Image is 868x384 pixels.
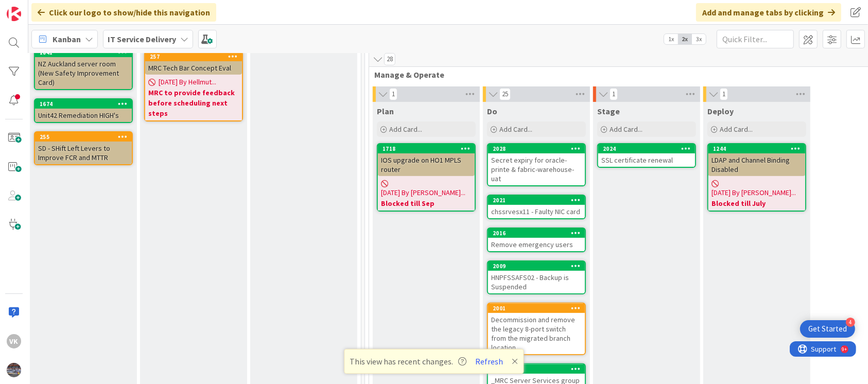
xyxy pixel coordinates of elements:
a: 2024SSL certificate renewal [597,143,696,168]
div: IOS upgrade on HO1 MPLS router [378,153,475,176]
span: Stage [597,106,620,116]
div: 1244LDAP and Channel Binding Disabled [708,144,805,176]
span: This view has recent changes. [350,355,467,368]
div: 257MRC Tech Bar Concept Eval [145,52,242,75]
a: 2001Decommission and remove the legacy 8-port switch from the migrated branch location [487,303,586,355]
div: 1718 [383,145,475,152]
div: 2021chssrvesx11 - Faulty NIC card [488,196,585,218]
div: 1674 [40,100,132,108]
span: [DATE] By [PERSON_NAME]... [381,187,465,198]
div: Add and manage tabs by clicking [696,3,841,22]
div: SSL certificate renewal [598,153,695,167]
b: Blocked till Sep [381,198,472,208]
div: 2009 [493,263,585,270]
div: 1841NZ Auckland server room (New Safety Improvement Card) [35,48,132,89]
div: 2009 [488,261,585,271]
span: 1x [664,34,678,44]
a: 1244LDAP and Channel Binding Disabled[DATE] By [PERSON_NAME]...Blocked till July [707,143,806,212]
div: 2028Secret expiry for oracle-printe & fabric-warehouse-uat [488,144,585,185]
span: Add Card... [610,125,643,134]
a: 2016Remove emergency users [487,228,586,252]
span: 1 [389,88,397,100]
a: 1841NZ Auckland server room (New Safety Improvement Card) [34,47,133,90]
div: Secret expiry for oracle-printe & fabric-warehouse-uat [488,153,585,185]
a: 2009HNPFSSAFS02 - Backup is Suspended [487,260,586,294]
div: 2016Remove emergency users [488,229,585,251]
span: [DATE] By Hellmut... [159,77,216,88]
span: 1 [720,88,728,100]
div: 2024 [603,145,695,152]
div: SD - SHift Left Levers to Improve FCR and MTTR [35,142,132,164]
div: 2021 [493,197,585,204]
div: 2001Decommission and remove the legacy 8-port switch from the migrated branch location [488,304,585,354]
div: 1244 [708,144,805,153]
div: LDAP and Channel Binding Disabled [708,153,805,176]
span: Kanban [53,33,81,45]
b: IT Service Delivery [108,34,176,44]
div: 2028 [488,144,585,153]
div: Get Started [808,324,847,334]
span: 2x [678,34,692,44]
div: 9+ [52,4,57,12]
div: HNPFSSAFS02 - Backup is Suspended [488,271,585,293]
div: MRC Tech Bar Concept Eval [145,61,242,75]
a: 2028Secret expiry for oracle-printe & fabric-warehouse-uat [487,143,586,186]
span: Do [487,106,497,116]
div: 4 [846,318,855,327]
div: VK [7,334,21,348]
img: avatar [7,363,21,377]
a: 1718IOS upgrade on HO1 MPLS router[DATE] By [PERSON_NAME]...Blocked till Sep [377,143,476,212]
div: 1718 [378,144,475,153]
b: Blocked till July [711,198,802,208]
a: 1674Unit42 Remediation HIGH's [34,98,133,123]
span: Add Card... [499,125,532,134]
div: 2016 [493,230,585,237]
div: 1549 [488,364,585,374]
div: 1244 [713,145,805,152]
div: 255 [35,132,132,142]
div: Open Get Started checklist, remaining modules: 4 [800,320,855,338]
button: Refresh [472,355,507,368]
div: 1674 [35,99,132,109]
div: Unit42 Remediation HIGH's [35,109,132,122]
img: Visit kanbanzone.com [7,7,21,21]
div: 257 [150,53,242,60]
div: Remove emergency users [488,238,585,251]
div: 255 [40,133,132,141]
a: 255SD - SHift Left Levers to Improve FCR and MTTR [34,131,133,165]
div: 257 [145,52,242,61]
div: 1549 [493,365,585,373]
span: Plan [377,106,394,116]
span: 28 [384,53,395,65]
div: 1718IOS upgrade on HO1 MPLS router [378,144,475,176]
div: 1674Unit42 Remediation HIGH's [35,99,132,122]
span: [DATE] By [PERSON_NAME]... [711,187,796,198]
div: NZ Auckland server room (New Safety Improvement Card) [35,57,132,89]
div: Click our logo to show/hide this navigation [31,3,216,22]
div: 2016 [488,229,585,238]
span: 3x [692,34,706,44]
div: 2024 [598,144,695,153]
a: 2021chssrvesx11 - Faulty NIC card [487,195,586,219]
span: Deploy [707,106,734,116]
div: 2024SSL certificate renewal [598,144,695,167]
div: 2028 [493,145,585,152]
input: Quick Filter... [717,30,794,48]
span: Support [22,2,47,14]
span: Add Card... [720,125,753,134]
b: MRC to provide feedback before scheduling next steps [148,88,239,118]
span: 1 [610,88,618,100]
span: 25 [499,88,511,100]
div: 2021 [488,196,585,205]
div: chssrvesx11 - Faulty NIC card [488,205,585,218]
div: 2001 [488,304,585,313]
div: 255SD - SHift Left Levers to Improve FCR and MTTR [35,132,132,164]
div: 2001 [493,305,585,312]
div: 2009HNPFSSAFS02 - Backup is Suspended [488,261,585,293]
a: 257MRC Tech Bar Concept Eval[DATE] By Hellmut...MRC to provide feedback before scheduling next steps [144,51,243,121]
span: Add Card... [389,125,422,134]
div: Decommission and remove the legacy 8-port switch from the migrated branch location [488,313,585,354]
